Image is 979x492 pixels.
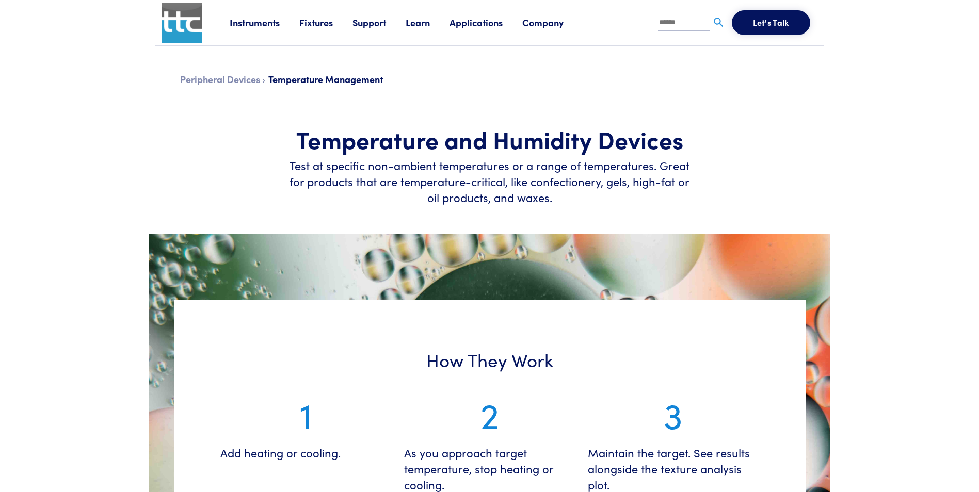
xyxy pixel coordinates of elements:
[352,16,406,29] a: Support
[522,16,583,29] a: Company
[220,390,392,437] p: 1
[406,16,450,29] a: Learn
[268,73,383,86] span: Temperature Management
[450,16,522,29] a: Applications
[732,10,810,35] button: Let's Talk
[285,158,694,205] h6: Test at specific non-ambient temperatures or a range of temperatures. Great for products that are...
[299,16,352,29] a: Fixtures
[230,16,299,29] a: Instruments
[162,3,202,43] img: ttc_logo_1x1_v1.0.png
[588,390,759,437] p: 3
[180,73,265,86] a: Peripheral Devices ›
[404,390,575,437] p: 2
[285,124,694,154] h1: Temperature and Humidity Devices
[312,347,667,372] h3: How They Work
[220,445,392,461] h6: Add heating or cooling.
